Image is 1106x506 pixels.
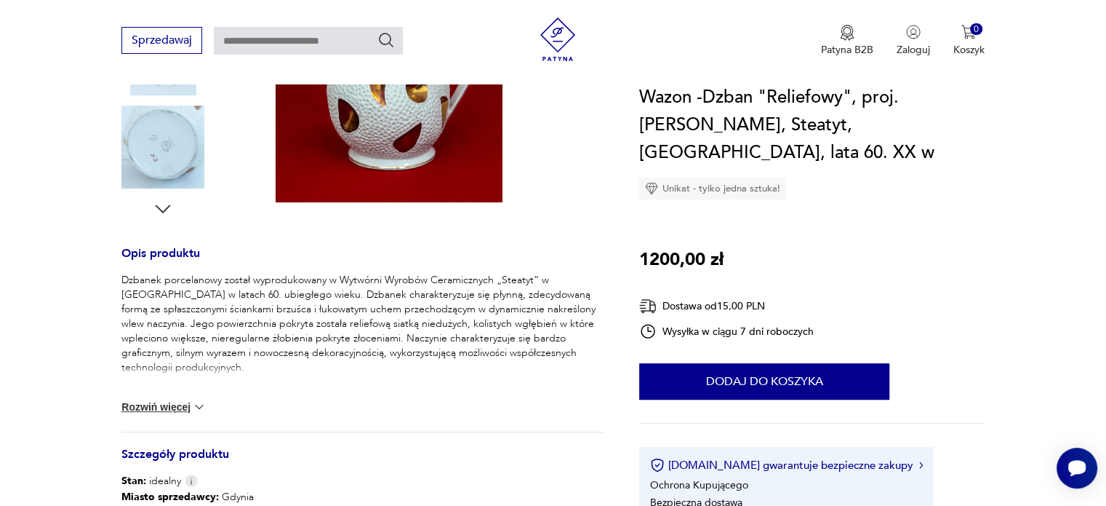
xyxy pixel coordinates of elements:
button: Zaloguj [897,25,930,57]
p: Patyna B2B [821,43,873,57]
img: Ikona dostawy [639,297,657,315]
b: Miasto sprzedawcy : [121,490,219,504]
span: idealny [121,474,181,489]
img: Ikona strzałki w prawo [919,462,923,469]
img: Zdjęcie produktu Wazon -Dzban "Reliefowy", proj. Zygmunt Buksowicz, Steatyt, Katowice, lata 60. XX w [121,106,204,189]
button: Szukaj [377,31,395,49]
img: Ikonka użytkownika [906,25,921,39]
img: Info icon [185,475,198,487]
h1: Wazon -Dzban "Reliefowy", proj. [PERSON_NAME], Steatyt, [GEOGRAPHIC_DATA], lata 60. XX w [639,84,985,167]
img: Ikona koszyka [961,25,976,39]
div: Dostawa od 15,00 PLN [639,297,814,315]
button: Patyna B2B [821,25,873,57]
h3: Szczegóły produktu [121,450,604,474]
button: Sprzedawaj [121,27,202,54]
p: Koszyk [953,43,985,57]
img: chevron down [192,400,207,414]
p: Zaloguj [897,43,930,57]
img: Ikona diamentu [645,182,658,195]
iframe: Smartsupp widget button [1057,448,1097,489]
button: [DOMAIN_NAME] gwarantuje bezpieczne zakupy [650,458,923,473]
b: Stan: [121,474,146,488]
p: Dzbanek porcelanowy został wyprodukowany w Wytwórni Wyrobów Ceramicznych „Steatyt” w [GEOGRAPHIC_... [121,273,604,375]
button: Rozwiń więcej [121,400,206,414]
button: 0Koszyk [953,25,985,57]
img: Ikona certyfikatu [650,458,665,473]
div: 0 [970,23,982,36]
a: Ikona medaluPatyna B2B [821,25,873,57]
div: Unikat - tylko jedna sztuka! [639,178,786,199]
li: Ochrona Kupującego [650,478,748,492]
h3: Opis produktu [121,249,604,273]
button: Dodaj do koszyka [639,363,889,400]
div: Wysyłka w ciągu 7 dni roboczych [639,323,814,340]
img: Ikona medalu [840,25,854,41]
a: Sprzedawaj [121,36,202,47]
p: 1200,00 zł [639,246,724,274]
img: Patyna - sklep z meblami i dekoracjami vintage [536,17,580,61]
